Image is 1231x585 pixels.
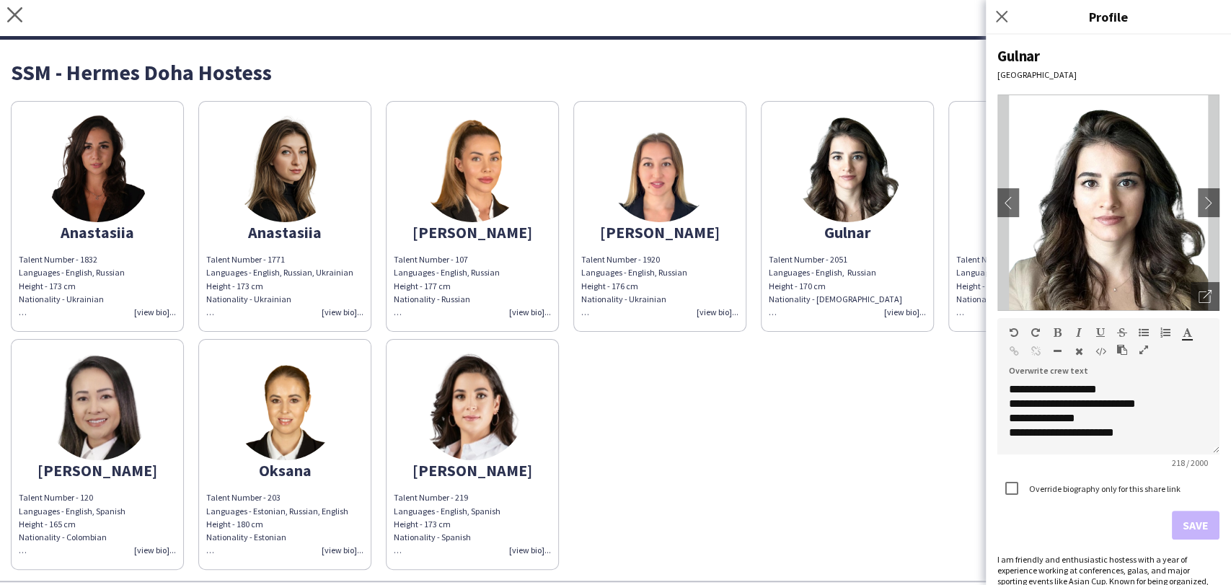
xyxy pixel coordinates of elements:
button: Horizontal Line [1052,346,1062,357]
button: Unordered List [1139,327,1149,338]
button: Undo [1009,327,1019,338]
div: [PERSON_NAME] [19,464,176,477]
span: Languages - English, Russian [394,267,500,278]
img: thumb-c1daa408-3f4e-4daf-973d-e9d8305fab80.png [793,114,901,222]
div: Anastasiia [206,226,363,239]
div: Gulnar [997,46,1219,66]
div: [PERSON_NAME] [394,226,551,239]
div: [PERSON_NAME] [581,226,738,239]
button: Strikethrough [1117,327,1127,338]
div: [GEOGRAPHIC_DATA] [997,69,1219,80]
span: Talent Number - 2051 [769,254,847,265]
img: thumb-4597d15d-2efd-424b-afc5-2d5196827ed2.png [418,352,526,460]
span: Nationality - Ukrainian [206,294,291,304]
div: Open photos pop-in [1191,282,1219,311]
button: HTML Code [1095,346,1106,357]
button: Clear Formatting [1074,346,1084,357]
span: Languages - English, Russian, Ukrainian [206,267,353,278]
button: Bold [1052,327,1062,338]
span: Languages - English, Russian [769,267,876,278]
div: SSM - Hermes Doha Hostess [11,61,1220,83]
span: Talent Number - 2042 Languages - English, Russian , Italian Height - 170 cm Nationality - [GEOGRA... [956,254,1092,317]
img: thumb-672076e2-5880-4bb5-b37f-b9a6f5fefbf6.png [981,114,1089,222]
img: thumb-a6f0cfc2-552d-4c70-bafe-c29bcfa00994.png [43,114,151,222]
img: thumb-1468ac5c-e210-4856-95b9-35a255e7fab4.png [231,114,339,222]
span: Height - 177 cm [394,281,451,291]
label: Override biography only for this share link [1026,483,1181,494]
div: Anastasiia [19,226,176,239]
h3: Profile [986,7,1231,26]
span: Languages - English, Russian [19,267,125,278]
div: Gulnar [769,226,926,239]
span: Nationality - Ukrainian [19,294,104,304]
button: Underline [1095,327,1106,338]
button: Redo [1031,327,1041,338]
button: Paste as plain text [1117,344,1127,356]
img: thumb-b3af6b5a-5d1c-44b1-b9e1-767935cff43d.png [606,114,714,222]
span: Languages - Estonian, Russian, English Height - 180 cm Nationality - Estonian [206,506,348,556]
img: thumb-eac01588-bf18-4a5e-a31f-1d97e4e1292a.png [231,352,339,460]
span: Height - 173 cm [206,281,263,291]
img: thumb-0852b81c-1a64-4f87-b043-5230e40ac43b.png [418,114,526,222]
span: Nationality - [DEMOGRAPHIC_DATA] [769,294,902,304]
button: Ordered List [1160,327,1170,338]
span: Height - 170 cm [769,281,826,291]
span: Height - 173 cm [19,281,76,291]
div: Oksana [206,464,363,477]
span: Talent Number - 120 Languages - English, Spanish Height - 165 cm Nationality - Colombian [19,492,125,555]
span: Talent Number - 1771 [206,254,285,265]
button: Fullscreen [1139,344,1149,356]
button: Italic [1074,327,1084,338]
span: Talent Number - 1920 Languages - English, Russian Height - 176 cm Nationality - Ukrainian [581,254,687,317]
span: Talent Number - 219 Languages - English, Spanish Height - 173 cm Nationality - Spanish [394,492,500,555]
button: Text Color [1182,327,1192,338]
img: thumb-976cfeed-5b84-4fab-a505-658b8269ccd8.png [43,352,151,460]
img: Crew avatar or photo [997,94,1219,311]
span: Nationality - Russian [394,294,470,304]
div: Molesteanu [956,226,1113,239]
span: 218 / 2000 [1160,457,1219,468]
span: Talent Number - 107 [394,254,468,265]
div: [PERSON_NAME] [394,464,551,477]
span: Talent Number - 1832 [19,254,97,265]
span: Talent Number - 203 [206,492,281,503]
